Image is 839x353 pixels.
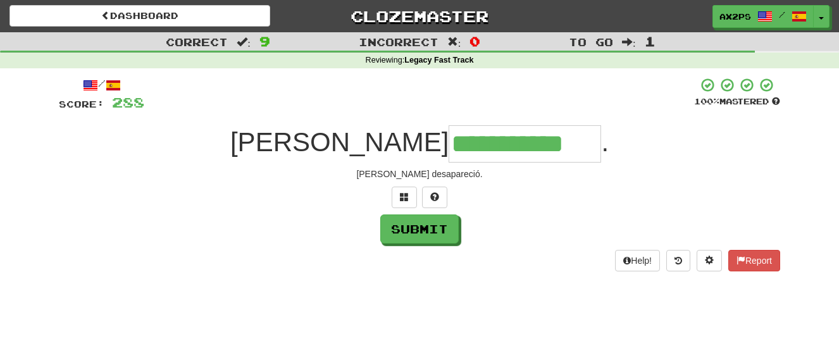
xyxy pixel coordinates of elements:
[719,11,751,22] span: ax2ps
[59,99,104,109] span: Score:
[694,96,719,106] span: 100 %
[237,37,251,47] span: :
[569,35,613,48] span: To go
[447,37,461,47] span: :
[9,5,270,27] a: Dashboard
[601,127,609,157] span: .
[392,187,417,208] button: Switch sentence to multiple choice alt+p
[59,168,780,180] div: [PERSON_NAME] desapareció.
[666,250,690,271] button: Round history (alt+y)
[380,214,459,244] button: Submit
[728,250,780,271] button: Report
[230,127,449,157] span: [PERSON_NAME]
[779,10,785,19] span: /
[422,187,447,208] button: Single letter hint - you only get 1 per sentence and score half the points! alt+h
[359,35,438,48] span: Incorrect
[645,34,656,49] span: 1
[615,250,660,271] button: Help!
[259,34,270,49] span: 9
[59,77,144,93] div: /
[694,96,780,108] div: Mastered
[289,5,550,27] a: Clozemaster
[469,34,480,49] span: 0
[622,37,636,47] span: :
[166,35,228,48] span: Correct
[712,5,814,28] a: ax2ps /
[404,56,473,65] strong: Legacy Fast Track
[112,94,144,110] span: 288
